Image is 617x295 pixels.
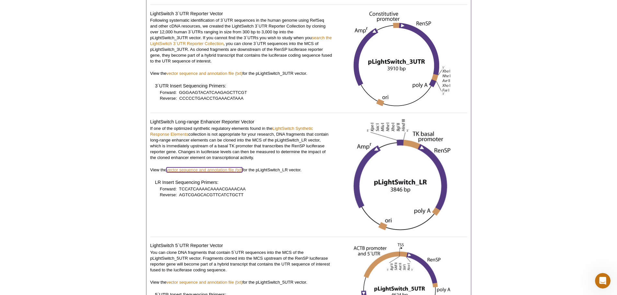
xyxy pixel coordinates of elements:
[166,167,243,172] a: vector sequence and annotation file (txt)
[150,126,332,161] p: If one of the optimized synthetic regulatory elements found in the collection is not appropriate ...
[150,250,332,273] p: You can clone DNA fragments that contain 5´UTR sequences into the MCS of the pLightSwitch_5UTR ve...
[150,243,332,248] h4: LightSwitch 5´UTR Reporter Vector
[166,71,243,76] a: vector sequence and annotation file (txt)
[150,119,332,125] h4: LightSwitch Long-range Enhancer Reporter Vector
[595,273,611,289] iframe: Intercom live chat
[155,83,332,89] h4: 3´UTR Insert Sequencing Primers:
[150,167,332,173] p: View the for the pLightSwitch_LR vector.
[150,17,332,64] p: Following systematic identification of 3´UTR sequences in the human genome using RefSeq and other...
[353,11,451,106] img: pLightSwitch_3UTR vector diagram
[150,11,332,17] h4: LightSwitch 3´UTR Reporter Vector
[150,71,332,76] p: View the for the pLightSwitch_3UTR vector.
[353,119,451,230] img: pLightSwitch_LR vector diagram
[160,186,332,198] p: Forward: TCCATCAAAACAAAACGAAACAA Reverse: AGTCGAGCACGTTCATCTGCTT
[166,280,243,285] a: vector sequence and annotation file (txt)
[150,279,332,285] p: View the for the pLightSwitch_5UTR vector.
[155,179,332,185] h4: LR Insert Sequencing Primers:
[160,90,332,101] p: Forward: GGGAAGTACATCAAGAGCTTCGT Reverse: CCCCCTGAACCTGAAACATAAA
